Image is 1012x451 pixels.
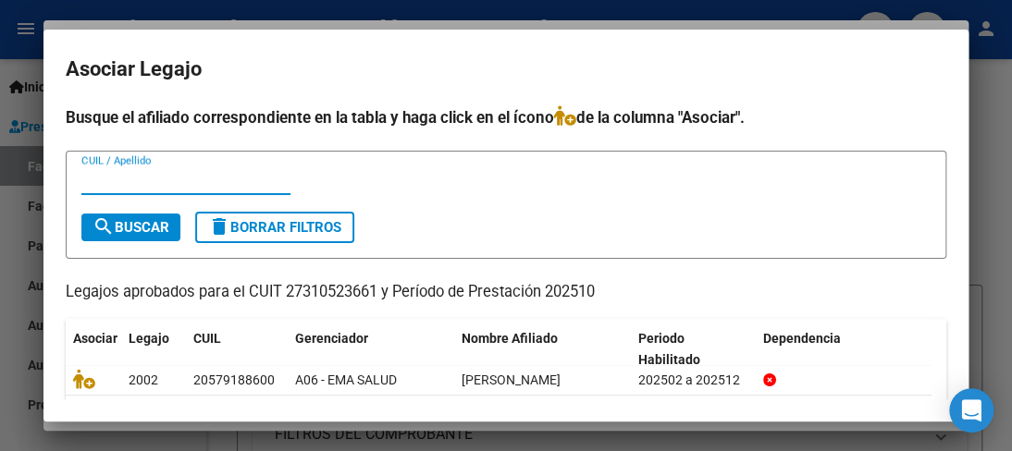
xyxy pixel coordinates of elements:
mat-icon: delete [208,215,230,238]
datatable-header-cell: Asociar [66,319,121,380]
div: 20579188600 [193,370,275,391]
mat-icon: search [93,215,115,238]
datatable-header-cell: CUIL [186,319,288,380]
span: Buscar [93,219,169,236]
p: Legajos aprobados para el CUIT 27310523661 y Período de Prestación 202510 [66,281,946,304]
span: CUIL [193,331,221,346]
span: Nombre Afiliado [462,331,558,346]
h4: Busque el afiliado correspondiente en la tabla y haga click en el ícono de la columna "Asociar". [66,105,946,129]
span: Legajo [129,331,169,346]
h2: Asociar Legajo [66,52,946,87]
datatable-header-cell: Dependencia [756,319,932,380]
button: Borrar Filtros [195,212,354,243]
span: Periodo Habilitado [638,331,700,367]
span: Asociar [73,331,117,346]
button: Buscar [81,213,180,241]
datatable-header-cell: Legajo [121,319,186,380]
span: 2002 [129,372,158,387]
span: Borrar Filtros [208,219,341,236]
div: Open Intercom Messenger [949,388,993,433]
span: GALO LUCAS BENICIO [462,372,561,387]
span: Gerenciador [295,331,368,346]
span: A06 - EMA SALUD [295,372,397,387]
datatable-header-cell: Gerenciador [288,319,454,380]
datatable-header-cell: Periodo Habilitado [631,319,756,380]
span: Dependencia [763,331,841,346]
div: 202502 a 202512 [638,370,748,391]
datatable-header-cell: Nombre Afiliado [454,319,631,380]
